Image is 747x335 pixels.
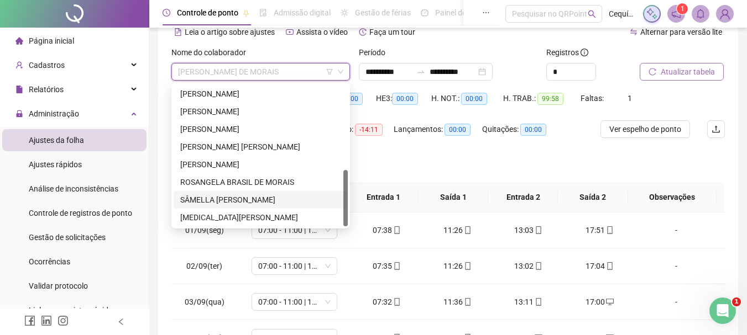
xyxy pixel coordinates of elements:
span: Controle de ponto [177,8,238,17]
span: sun [341,9,348,17]
span: 07:00 - 11:00 | 13:00 - 17:00 [258,294,331,310]
span: -14:11 [355,124,383,136]
th: Saída 2 [558,182,628,212]
span: 03/09(qua) [185,297,224,306]
span: Admissão digital [274,8,331,17]
span: reload [649,68,656,76]
div: [MEDICAL_DATA][PERSON_NAME] [180,211,341,224]
span: swap-right [416,67,425,76]
div: YASMIN CHAGAS DE SOUZA [174,209,348,226]
div: 17:51 [573,224,626,236]
span: Observações [637,191,708,203]
div: - [644,224,709,236]
div: 13:03 [502,224,555,236]
th: Saída 1 [419,182,488,212]
label: Período [359,46,393,59]
span: mobile [392,226,401,234]
span: mobile [392,262,401,270]
span: file-done [259,9,267,17]
span: 00:00 [392,93,418,105]
span: file [15,86,23,93]
span: Validar protocolo [29,281,88,290]
span: filter [326,68,333,75]
span: desktop [605,298,614,306]
th: Observações [628,182,717,212]
div: ROSANGELA BRASIL DE MORAIS [180,176,341,188]
span: home [15,37,23,45]
span: 00:00 [520,124,546,136]
div: 13:11 [502,296,555,308]
sup: 1 [677,3,688,14]
span: mobile [605,262,614,270]
div: H. TRAB.: [503,92,581,105]
div: SÂMELLA KAYANE TEIXEIRA DE LAVOR [174,191,348,209]
span: Ocorrências [29,257,70,266]
span: info-circle [581,49,588,56]
span: left [117,318,125,326]
div: Lançamentos: [394,123,482,136]
span: Administração [29,109,79,118]
span: Controle de registros de ponto [29,209,132,217]
span: user-add [15,61,23,69]
div: [PERSON_NAME] [PERSON_NAME] [180,141,341,153]
span: search [588,10,596,18]
th: Entrada 2 [488,182,558,212]
span: 07:00 - 11:00 | 13:00 - 17:00 [258,222,331,238]
span: Painel do DP [435,8,478,17]
span: facebook [24,315,35,326]
span: lock [15,110,23,118]
span: Faça um tour [369,28,415,36]
div: HE 3: [376,92,431,105]
div: SÂMELLA [PERSON_NAME] [180,194,341,206]
img: 90865 [717,6,733,22]
span: Gestão de férias [355,8,411,17]
span: upload [712,125,720,134]
div: MIGUEL ENERTON VERISSIMO MOREIRA [174,138,348,156]
div: - [644,260,709,272]
span: down [337,68,344,75]
div: ROSANGELA BRASIL DE MORAIS [174,173,348,191]
button: Ver espelho de ponto [600,120,690,138]
span: Cadastros [29,61,65,70]
span: mobile [534,298,542,306]
img: sparkle-icon.fc2bf0ac1784a2077858766a79e2daf3.svg [646,8,658,20]
span: 00:00 [461,93,487,105]
span: Alternar para versão lite [640,28,722,36]
span: Assista o vídeo [296,28,348,36]
span: 1 [732,297,741,306]
span: mobile [463,298,472,306]
span: pushpin [243,10,249,17]
div: 13:02 [502,260,555,272]
span: file-text [174,28,182,36]
div: 07:32 [361,296,414,308]
span: mobile [392,298,401,306]
div: H. NOT.: [431,92,503,105]
div: [PERSON_NAME] [180,158,341,171]
span: Ajustes rápidos [29,160,82,169]
span: Ajustes da folha [29,136,84,145]
iframe: Intercom live chat [709,297,736,324]
span: clock-circle [163,9,170,17]
span: 01/09(seg) [185,226,224,235]
span: youtube [286,28,294,36]
span: 99:58 [537,93,563,105]
span: Cequímica [609,8,636,20]
span: swap [630,28,638,36]
span: Página inicial [29,36,74,45]
span: mobile [534,262,542,270]
span: Gestão de solicitações [29,233,106,242]
span: Atualizar tabela [661,66,715,78]
span: ERIC MADSEN CASTRO DE MORAIS [178,63,343,80]
span: 07:00 - 11:00 | 13:00 - 17:00 [258,258,331,274]
div: Quitações: [482,123,560,136]
span: Ver espelho de ponto [609,123,681,135]
div: [PERSON_NAME] [180,123,341,135]
span: mobile [605,226,614,234]
span: Registros [546,46,588,59]
div: 11:36 [431,296,484,308]
button: Atualizar tabela [640,63,724,81]
span: mobile [463,226,472,234]
span: notification [671,9,681,19]
span: Link para registro rápido [29,306,113,315]
div: MARIA TÁGILA OLIVEIRA SOUSA DE FREITAS [174,103,348,120]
